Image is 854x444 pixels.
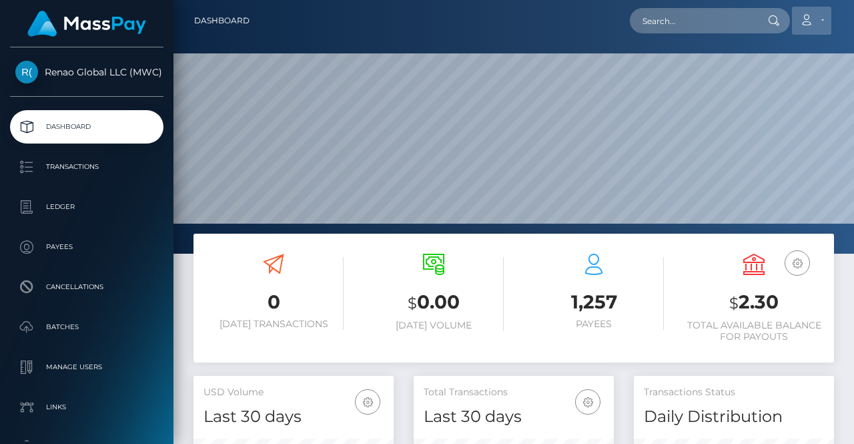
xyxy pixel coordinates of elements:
[27,11,146,37] img: MassPay Logo
[364,320,504,331] h6: [DATE] Volume
[203,289,344,315] h3: 0
[10,190,163,224] a: Ledger
[524,289,664,315] h3: 1,257
[729,294,739,312] small: $
[10,230,163,264] a: Payees
[203,318,344,330] h6: [DATE] Transactions
[644,386,824,399] h5: Transactions Status
[203,386,384,399] h5: USD Volume
[15,197,158,217] p: Ledger
[10,270,163,304] a: Cancellations
[203,405,384,429] h4: Last 30 days
[684,320,824,343] h6: Total Available Balance for Payouts
[684,289,824,316] h3: 2.30
[10,310,163,344] a: Batches
[15,317,158,337] p: Batches
[15,397,158,417] p: Links
[194,7,250,35] a: Dashboard
[10,391,163,424] a: Links
[10,351,163,384] a: Manage Users
[408,294,417,312] small: $
[10,66,163,78] span: Renao Global LLC (MWC)
[424,386,604,399] h5: Total Transactions
[10,150,163,184] a: Transactions
[364,289,504,316] h3: 0.00
[424,405,604,429] h4: Last 30 days
[630,8,755,33] input: Search...
[15,157,158,177] p: Transactions
[15,357,158,377] p: Manage Users
[644,405,824,429] h4: Daily Distribution
[15,61,38,83] img: Renao Global LLC (MWC)
[524,318,664,330] h6: Payees
[10,110,163,144] a: Dashboard
[15,117,158,137] p: Dashboard
[15,277,158,297] p: Cancellations
[15,237,158,257] p: Payees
